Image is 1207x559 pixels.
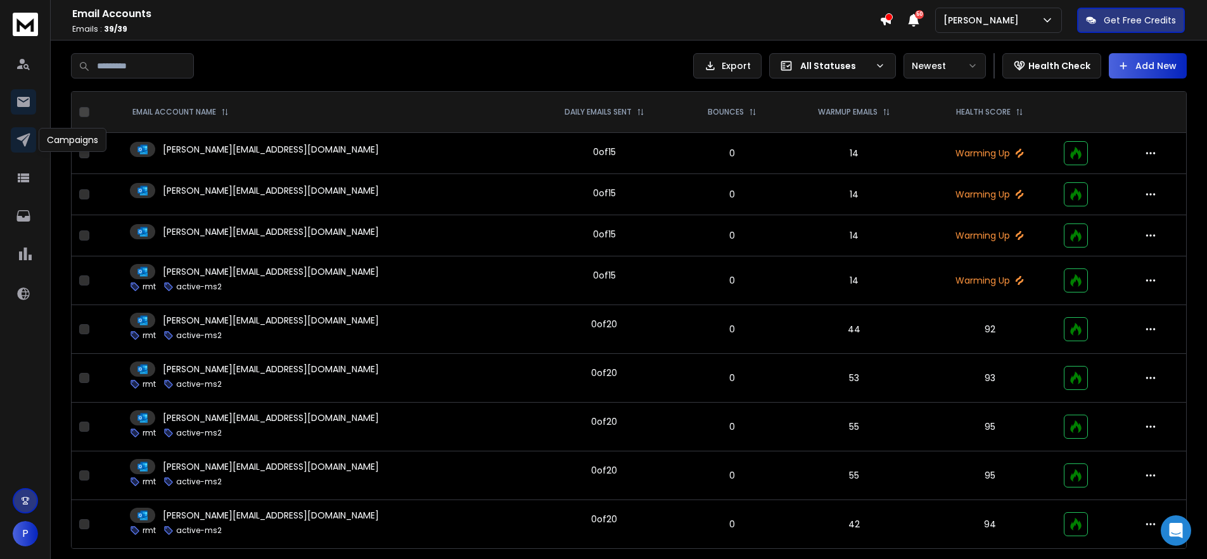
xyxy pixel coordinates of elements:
[593,228,616,241] div: 0 of 15
[956,107,1011,117] p: HEALTH SCORE
[687,188,777,201] p: 0
[1002,53,1101,79] button: Health Check
[687,323,777,336] p: 0
[143,330,156,341] p: rmt
[163,143,379,156] p: [PERSON_NAME][EMAIL_ADDRESS][DOMAIN_NAME]
[687,372,777,384] p: 0
[784,354,924,403] td: 53
[784,403,924,451] td: 55
[163,411,379,424] p: [PERSON_NAME][EMAIL_ADDRESS][DOMAIN_NAME]
[163,225,379,238] p: [PERSON_NAME][EMAIL_ADDRESS][DOMAIN_NAME]
[13,521,38,546] button: P
[924,451,1056,500] td: 95
[39,128,106,152] div: Campaigns
[591,367,617,379] div: 0 of 20
[163,184,379,197] p: [PERSON_NAME][EMAIL_ADDRESS][DOMAIN_NAME]
[143,282,156,292] p: rmt
[143,477,156,487] p: rmt
[687,420,777,433] p: 0
[687,274,777,287] p: 0
[176,525,222,536] p: active-ms2
[1109,53,1187,79] button: Add New
[591,513,617,525] div: 0 of 20
[1077,8,1185,33] button: Get Free Credits
[931,147,1048,160] p: Warming Up
[708,107,744,117] p: BOUNCES
[1104,14,1176,27] p: Get Free Credits
[163,509,379,522] p: [PERSON_NAME][EMAIL_ADDRESS][DOMAIN_NAME]
[687,229,777,242] p: 0
[943,14,1024,27] p: [PERSON_NAME]
[176,330,222,341] p: active-ms2
[784,256,924,305] td: 14
[1161,515,1191,546] div: Open Intercom Messenger
[163,265,379,278] p: [PERSON_NAME][EMAIL_ADDRESS][DOMAIN_NAME]
[176,477,222,487] p: active-ms2
[800,60,870,72] p: All Statuses
[132,107,229,117] div: EMAIL ACCOUNT NAME
[1028,60,1090,72] p: Health Check
[591,415,617,428] div: 0 of 20
[687,147,777,160] p: 0
[72,24,879,34] p: Emails :
[176,379,222,389] p: active-ms2
[593,187,616,199] div: 0 of 15
[924,354,1056,403] td: 93
[163,363,379,375] p: [PERSON_NAME][EMAIL_ADDRESS][DOMAIN_NAME]
[693,53,762,79] button: Export
[143,379,156,389] p: rmt
[784,133,924,174] td: 14
[924,500,1056,549] td: 94
[591,318,617,330] div: 0 of 20
[931,229,1048,242] p: Warming Up
[565,107,632,117] p: DAILY EMAILS SENT
[687,469,777,482] p: 0
[176,428,222,438] p: active-ms2
[687,518,777,531] p: 0
[784,215,924,256] td: 14
[784,451,924,500] td: 55
[924,305,1056,354] td: 92
[931,188,1048,201] p: Warming Up
[904,53,986,79] button: Newest
[72,6,879,22] h1: Email Accounts
[591,464,617,477] div: 0 of 20
[784,500,924,549] td: 42
[104,23,127,34] span: 39 / 39
[818,107,878,117] p: WARMUP EMAILS
[176,282,222,292] p: active-ms2
[784,305,924,354] td: 44
[924,403,1056,451] td: 95
[784,174,924,215] td: 14
[593,146,616,158] div: 0 of 15
[915,10,924,19] span: 50
[13,13,38,36] img: logo
[143,525,156,536] p: rmt
[163,314,379,327] p: [PERSON_NAME][EMAIL_ADDRESS][DOMAIN_NAME]
[593,269,616,282] div: 0 of 15
[163,460,379,473] p: [PERSON_NAME][EMAIL_ADDRESS][DOMAIN_NAME]
[931,274,1048,287] p: Warming Up
[143,428,156,438] p: rmt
